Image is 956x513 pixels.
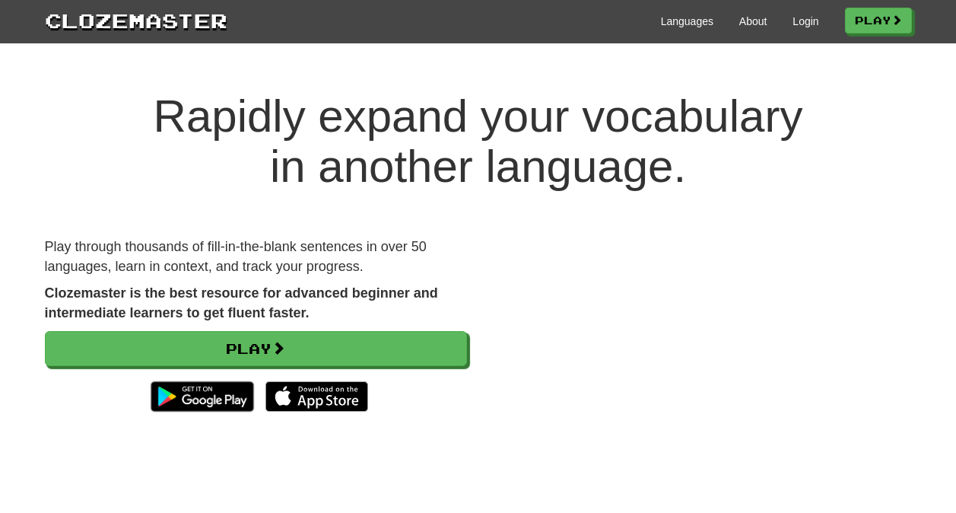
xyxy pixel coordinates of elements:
a: Play [45,331,467,366]
a: Login [792,14,818,29]
p: Play through thousands of fill-in-the-blank sentences in over 50 languages, learn in context, and... [45,237,467,276]
a: Play [845,8,912,33]
img: Download_on_the_App_Store_Badge_US-UK_135x40-25178aeef6eb6b83b96f5f2d004eda3bffbb37122de64afbaef7... [265,381,368,412]
a: Clozemaster [45,6,227,34]
a: About [739,14,767,29]
img: Get it on Google Play [143,374,261,419]
strong: Clozemaster is the best resource for advanced beginner and intermediate learners to get fluent fa... [45,285,438,320]
a: Languages [661,14,713,29]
